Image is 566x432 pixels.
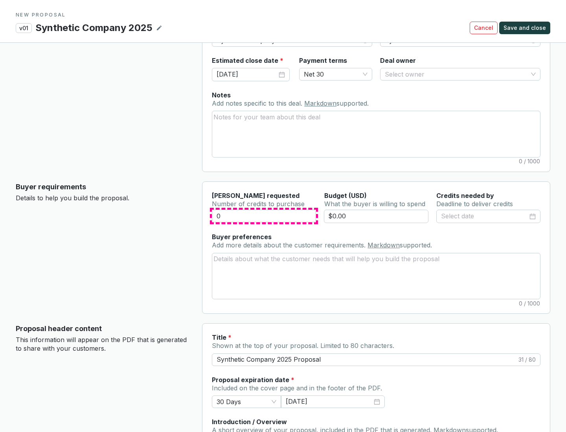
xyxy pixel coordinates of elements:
p: NEW PROPOSAL [16,12,550,18]
span: Net 30 [304,68,368,80]
span: What the buyer is willing to spend [324,200,425,208]
input: Select date [217,70,277,80]
p: This information will appear on the PDF that is generated to share with your customers. [16,336,189,353]
span: Cancel [474,24,493,32]
label: Notes [212,91,231,99]
p: Details to help you build the proposal. [16,194,189,203]
span: Included on the cover page and in the footer of the PDF. [212,384,382,392]
p: Buyer requirements [16,181,189,192]
span: supported. [336,99,369,107]
label: Payment terms [299,56,347,65]
span: Add more details about the customer requirements. [212,241,368,249]
a: Markdown [368,241,400,249]
button: Save and close [499,22,550,34]
span: Deadline to deliver credits [436,200,513,208]
label: Introduction / Overview [212,417,287,426]
input: Select date [441,211,528,221]
label: Proposal expiration date [212,375,294,384]
label: [PERSON_NAME] requested [212,191,300,200]
span: Save and close [504,24,546,32]
label: Buyer preferences [212,232,272,241]
p: v01 [16,23,32,33]
span: 30 Days [217,396,276,408]
label: Credits needed by [436,191,494,200]
button: Cancel [470,22,498,34]
label: Deal owner [380,56,416,65]
span: Shown at the top of your proposal. Limited to 80 characters. [212,342,394,350]
span: supported. [400,241,432,249]
span: Budget (USD) [324,192,367,200]
span: Number of credits to purchase [212,200,305,208]
span: Add notes specific to this deal. [212,99,304,107]
span: 31 / 80 [518,356,536,364]
label: Title [212,333,232,342]
p: Synthetic Company 2025 [35,21,153,35]
p: Proposal header content [16,323,189,334]
input: Select date [286,397,372,406]
label: Estimated close date [212,56,283,65]
a: Markdown [304,99,336,107]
